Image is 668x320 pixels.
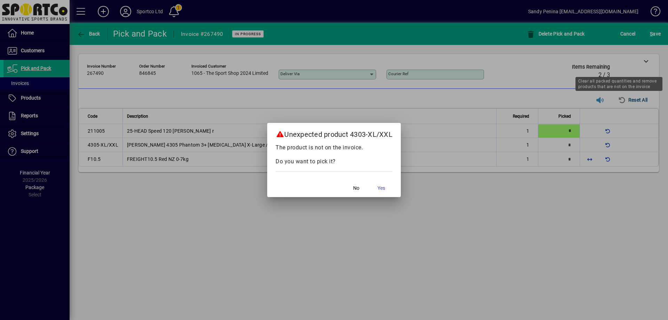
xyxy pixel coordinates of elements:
[276,157,392,166] p: Do you want to pick it?
[377,185,385,192] span: Yes
[276,143,392,152] p: The product is not on the invoice.
[370,182,392,194] button: Yes
[345,182,367,194] button: No
[353,185,359,192] span: No
[267,123,401,143] h2: Unexpected product 4303-XL/XXL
